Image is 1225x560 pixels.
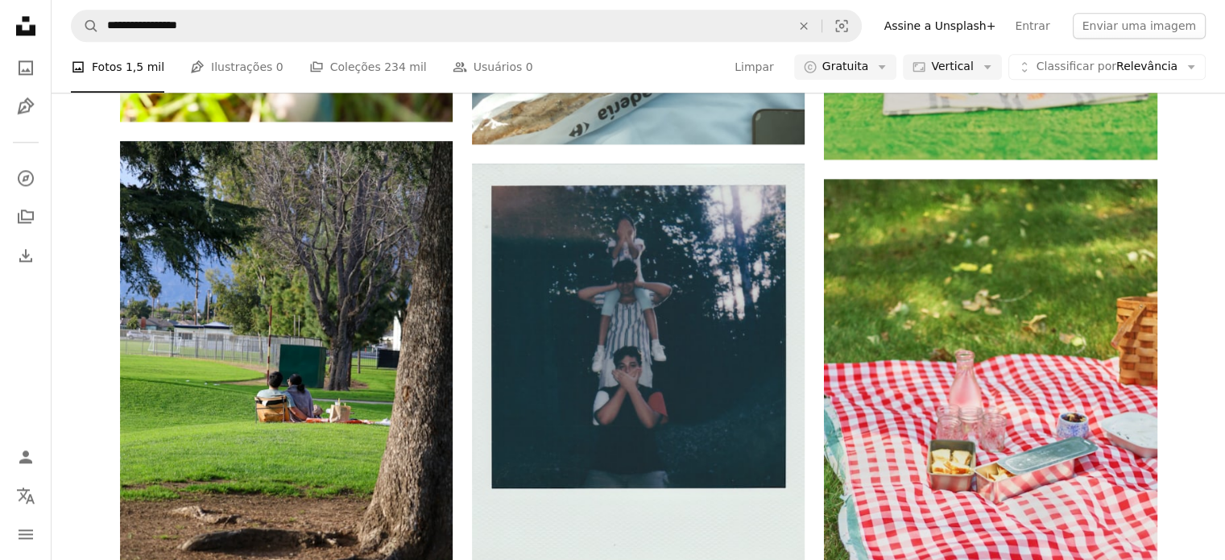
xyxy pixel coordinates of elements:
a: duas pessoas sentadas em um banco sob uma árvore [120,384,453,398]
button: Menu [10,518,42,550]
form: Pesquise conteúdo visual em todo o site [71,10,862,42]
span: Relevância [1037,60,1177,76]
a: Coleções 234 mil [309,42,427,93]
a: Assine a Unsplash+ [875,13,1006,39]
a: Usuários 0 [453,42,533,93]
span: Gratuita [822,60,869,76]
button: Classificar porRelevância [1008,55,1206,81]
button: Limpar [734,55,775,81]
button: Vertical [903,55,1001,81]
span: 0 [276,59,283,77]
span: 0 [526,59,533,77]
a: Explorar [10,162,42,194]
a: Ilustrações [10,90,42,122]
button: Gratuita [794,55,897,81]
a: Início — Unsplash [10,10,42,45]
button: Enviar uma imagem [1073,13,1206,39]
a: Entrar / Cadastrar-se [10,441,42,473]
a: Uma toalha de piquenique com comida e bebida [824,421,1157,436]
a: Ilustrações 0 [190,42,283,93]
button: Limpar [786,10,821,41]
a: Fotos [10,52,42,84]
span: Vertical [931,60,973,76]
a: mulher no vestido branco e preto em pé na floresta durante a noite [472,358,805,372]
a: Coleções [10,201,42,233]
button: Pesquise na Unsplash [72,10,99,41]
span: 234 mil [384,59,427,77]
span: Classificar por [1037,60,1116,73]
a: Histórico de downloads [10,239,42,272]
button: Idioma [10,479,42,512]
button: Pesquisa visual [822,10,861,41]
a: Entrar [1005,13,1059,39]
